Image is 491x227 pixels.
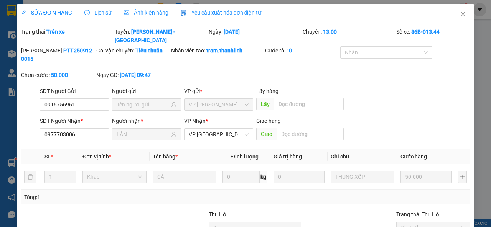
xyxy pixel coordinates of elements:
[171,46,264,55] div: Nhân viên tạo:
[84,10,112,16] span: Lịch sử
[124,10,168,16] span: Ảnh kiện hàng
[277,128,343,140] input: Dọc đường
[395,28,471,44] div: Số xe:
[112,87,181,95] div: Người gửi
[82,154,111,160] span: Đơn vị tính
[21,10,72,16] span: SỬA ĐƠN HÀNG
[171,132,176,137] span: user
[171,102,176,107] span: user
[328,149,397,164] th: Ghi chú
[46,29,65,35] b: Trên xe
[256,128,277,140] span: Giao
[6,45,76,61] div: Gửi: VP [GEOGRAPHIC_DATA]
[274,171,325,183] input: 0
[84,10,90,15] span: clock-circle
[260,171,267,183] span: kg
[189,99,249,110] span: VP Phan Thiết
[256,88,278,94] span: Lấy hàng
[80,45,138,61] div: Nhận: VP [PERSON_NAME]
[112,117,181,125] div: Người nhận
[181,10,262,16] span: Yêu cầu xuất hóa đơn điện tử
[96,71,170,79] div: Ngày GD:
[458,171,467,183] button: plus
[24,193,190,201] div: Tổng: 1
[224,29,240,35] b: [DATE]
[120,72,151,78] b: [DATE] 09:47
[117,130,170,139] input: Tên người nhận
[231,154,259,160] span: Định lượng
[181,10,187,16] img: icon
[44,154,51,160] span: SL
[274,98,343,110] input: Dọc đường
[256,118,281,124] span: Giao hàng
[265,46,339,55] div: Cước rồi :
[153,154,178,160] span: Tên hàng
[117,100,170,109] input: Tên người gửi
[274,154,302,160] span: Giá trị hàng
[209,211,226,217] span: Thu Hộ
[115,29,175,43] b: [PERSON_NAME] - [GEOGRAPHIC_DATA]
[87,171,142,183] span: Khác
[20,28,114,44] div: Trạng thái:
[124,10,129,15] span: picture
[114,28,208,44] div: Tuyến:
[21,46,95,63] div: [PERSON_NAME]:
[400,171,452,183] input: 0
[21,10,26,15] span: edit
[24,171,36,183] button: delete
[184,87,253,95] div: VP gửi
[289,47,292,54] b: 0
[51,72,68,78] b: 50.000
[256,98,274,110] span: Lấy
[302,28,396,44] div: Chuyến:
[331,171,394,183] input: Ghi Chú
[43,32,101,41] text: DLT2509120005
[400,154,427,160] span: Cước hàng
[40,117,109,125] div: SĐT Người Nhận
[452,4,474,25] button: Close
[208,28,302,44] div: Ngày:
[153,171,216,183] input: VD: Bàn, Ghế
[184,118,206,124] span: VP Nhận
[460,11,466,17] span: close
[135,47,163,54] b: Tiêu chuẩn
[206,47,242,54] b: tram.thanhlich
[411,29,440,35] b: 86B-013.44
[396,210,470,219] div: Trạng thái Thu Hộ
[189,129,249,140] span: VP Đà Lạt
[21,71,95,79] div: Chưa cước :
[96,46,170,55] div: Gói vận chuyển:
[323,29,337,35] b: 13:00
[40,87,109,95] div: SĐT Người Gửi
